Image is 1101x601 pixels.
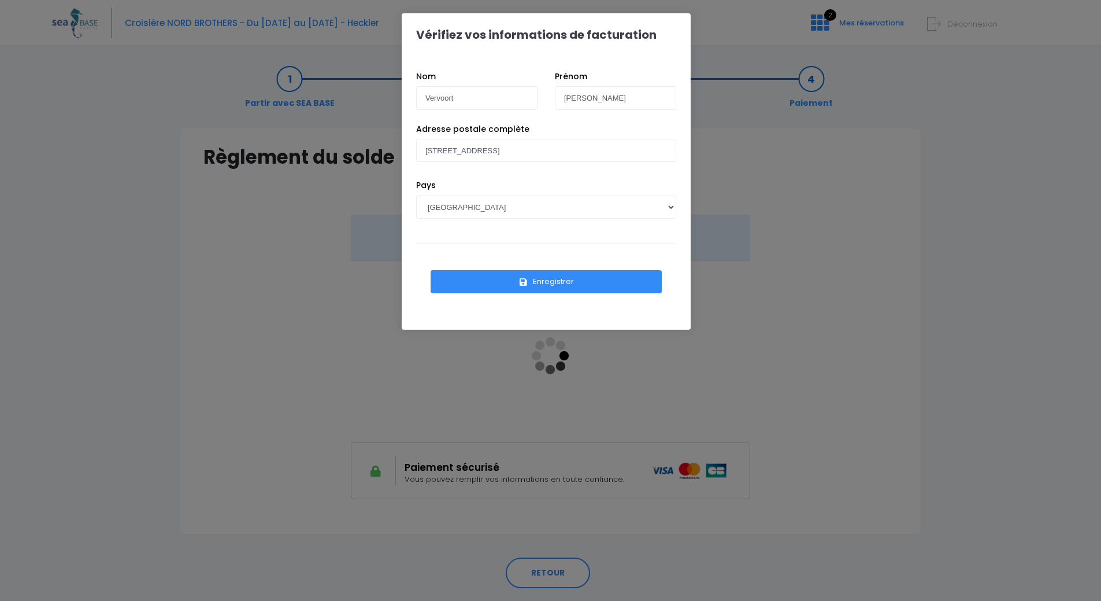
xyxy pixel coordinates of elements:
[416,123,529,135] label: Adresse postale complète
[416,179,436,191] label: Pays
[431,270,662,293] button: Enregistrer
[416,71,436,83] label: Nom
[555,71,587,83] label: Prénom
[416,28,657,42] h1: Vérifiez vos informations de facturation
